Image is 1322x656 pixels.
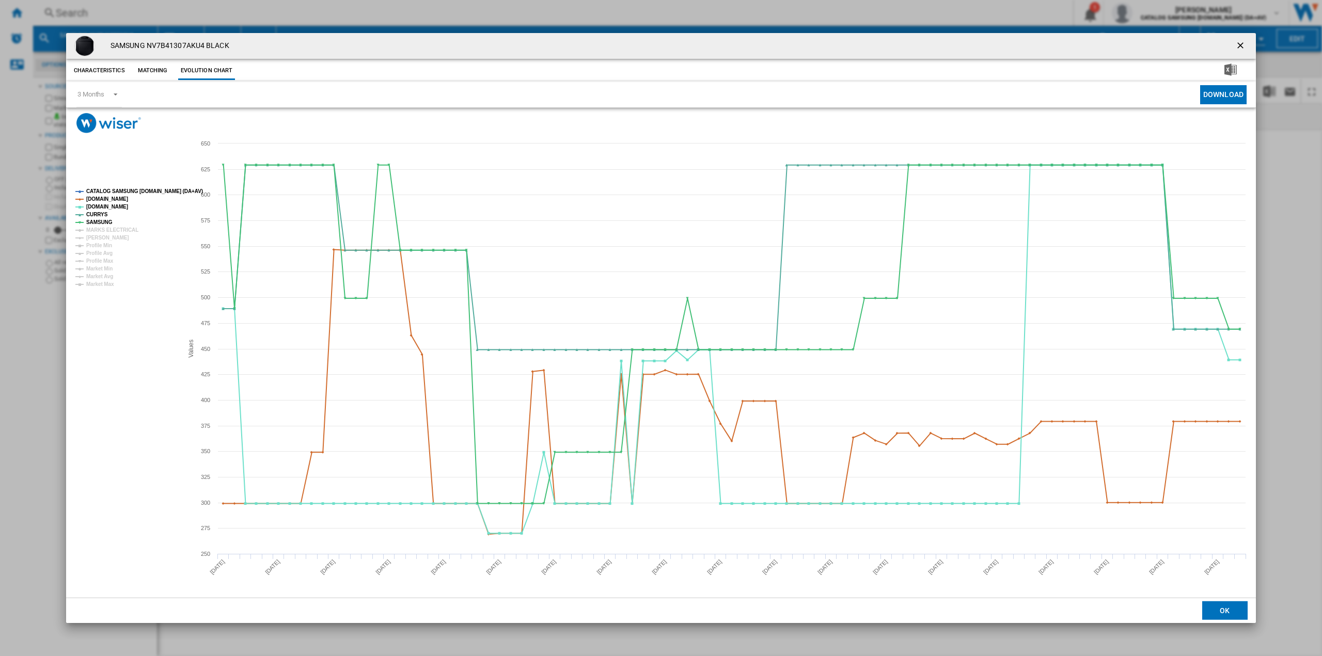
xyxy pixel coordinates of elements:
[86,196,128,202] tspan: [DOMAIN_NAME]
[761,558,778,575] tspan: [DATE]
[201,217,210,223] tspan: 575
[86,204,128,210] tspan: [DOMAIN_NAME]
[706,558,723,575] tspan: [DATE]
[86,250,113,256] tspan: Profile Avg
[201,320,210,326] tspan: 475
[201,448,210,454] tspan: 350
[1200,85,1247,104] button: Download
[1202,601,1248,620] button: OK
[201,474,210,480] tspan: 325
[264,558,281,575] tspan: [DATE]
[872,558,889,575] tspan: [DATE]
[595,558,612,575] tspan: [DATE]
[201,243,210,249] tspan: 550
[1037,558,1055,575] tspan: [DATE]
[651,558,668,575] tspan: [DATE]
[201,397,210,403] tspan: 400
[1235,40,1248,53] ng-md-icon: getI18NText('BUTTONS.CLOSE_DIALOG')
[201,268,210,275] tspan: 525
[430,558,447,575] tspan: [DATE]
[201,191,210,198] tspan: 600
[1203,558,1220,575] tspan: [DATE]
[76,113,141,133] img: logo_wiser_300x94.png
[71,61,128,80] button: Characteristics
[86,219,113,225] tspan: SAMSUNG
[1148,558,1165,575] tspan: [DATE]
[1093,558,1110,575] tspan: [DATE]
[1208,61,1253,80] button: Download in Excel
[201,166,210,172] tspan: 625
[77,90,104,98] div: 3 Months
[982,558,999,575] tspan: [DATE]
[201,423,210,429] tspan: 375
[66,33,1256,623] md-dialog: Product popup
[187,340,195,358] tspan: Values
[86,243,112,248] tspan: Profile Min
[130,61,176,80] button: Matching
[86,227,138,233] tspan: MARKS ELECTRICAL
[1224,63,1237,76] img: excel-24x24.png
[201,294,210,300] tspan: 500
[201,346,210,352] tspan: 450
[201,500,210,506] tspan: 300
[74,36,95,56] img: 10240743
[86,281,114,287] tspan: Market Max
[86,266,113,271] tspan: Market Min
[485,558,502,575] tspan: [DATE]
[86,235,129,241] tspan: [PERSON_NAME]
[86,212,108,217] tspan: CURRYS
[201,551,210,557] tspan: 250
[86,258,114,264] tspan: Profile Max
[374,558,391,575] tspan: [DATE]
[319,558,336,575] tspan: [DATE]
[105,41,229,51] h4: SAMSUNG NV7B41307AKU4 BLACK
[86,274,113,279] tspan: Market Avg
[816,558,833,575] tspan: [DATE]
[178,61,235,80] button: Evolution chart
[1231,36,1252,56] button: getI18NText('BUTTONS.CLOSE_DIALOG')
[201,140,210,147] tspan: 650
[86,188,203,194] tspan: CATALOG SAMSUNG [DOMAIN_NAME] (DA+AV)
[927,558,944,575] tspan: [DATE]
[201,525,210,531] tspan: 275
[209,558,226,575] tspan: [DATE]
[540,558,557,575] tspan: [DATE]
[201,371,210,377] tspan: 425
